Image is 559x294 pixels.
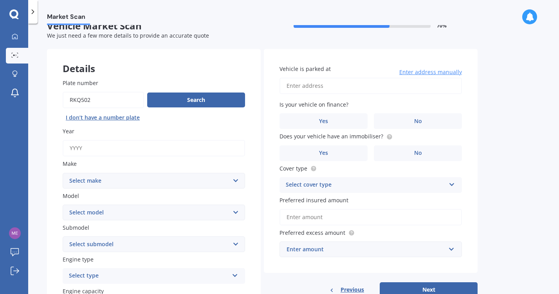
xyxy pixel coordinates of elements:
[399,68,462,76] span: Enter address manually
[279,229,345,236] span: Preferred excess amount
[63,224,89,231] span: Submodel
[47,13,90,24] span: Market Scan
[147,93,245,107] button: Search
[63,256,94,263] span: Engine type
[63,127,74,135] span: Year
[9,227,21,239] img: 568a6fbd6ae8464d594bdab3cab46c19
[319,150,328,156] span: Yes
[63,160,77,168] span: Make
[287,245,445,254] div: Enter amount
[279,209,462,225] input: Enter amount
[47,32,209,39] span: We just need a few more details to provide an accurate quote
[286,180,445,190] div: Select cover type
[63,192,79,200] span: Model
[47,49,261,73] div: Details
[437,23,447,29] span: 70 %
[279,196,348,204] span: Preferred insured amount
[414,150,422,156] span: No
[319,118,328,125] span: Yes
[279,165,307,172] span: Cover type
[279,133,383,140] span: Does your vehicle have an immobiliser?
[63,79,98,87] span: Plate number
[279,65,331,73] span: Vehicle is parked at
[63,111,143,124] button: I don’t have a number plate
[69,271,229,281] div: Select type
[279,78,462,94] input: Enter address
[63,92,144,108] input: Enter plate number
[414,118,422,125] span: No
[47,20,262,32] span: Vehicle Market Scan
[63,140,245,156] input: YYYY
[279,101,348,108] span: Is your vehicle on finance?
